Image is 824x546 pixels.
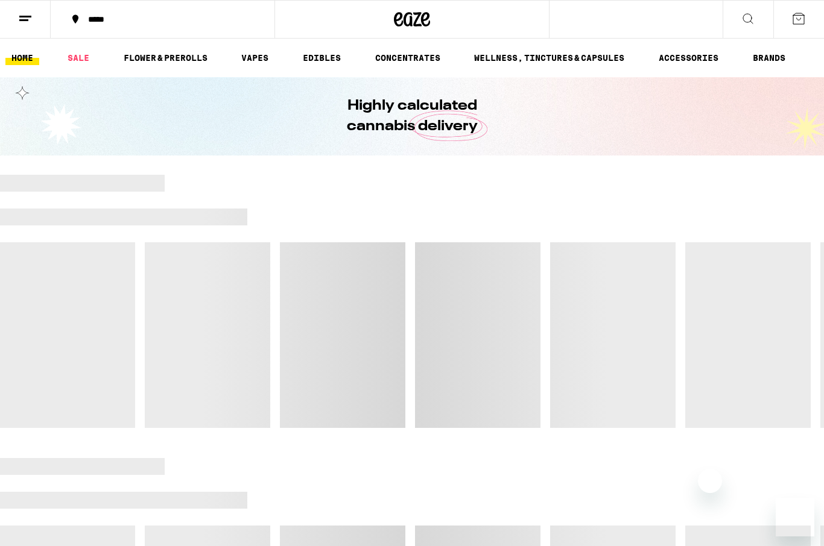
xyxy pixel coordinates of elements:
a: VAPES [235,51,274,65]
a: HOME [5,51,39,65]
a: ACCESSORIES [653,51,724,65]
a: CONCENTRATES [369,51,446,65]
a: FLOWER & PREROLLS [118,51,214,65]
h1: Highly calculated cannabis delivery [312,96,512,137]
iframe: Button to launch messaging window [776,498,814,536]
a: WELLNESS, TINCTURES & CAPSULES [468,51,630,65]
iframe: Close message [698,469,722,493]
a: BRANDS [747,51,791,65]
a: EDIBLES [297,51,347,65]
a: SALE [62,51,95,65]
